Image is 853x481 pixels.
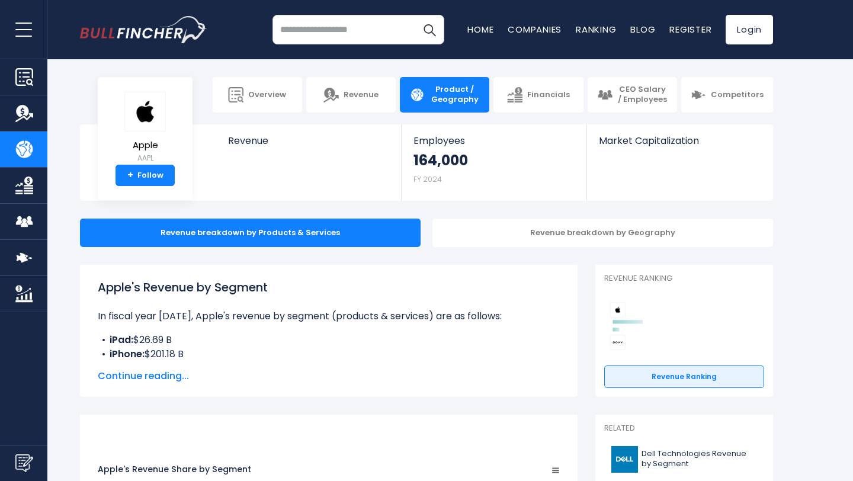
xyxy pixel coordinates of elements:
div: Revenue breakdown by Geography [432,219,773,247]
p: Revenue Ranking [604,274,764,284]
li: $26.69 B [98,333,560,347]
a: Apple AAPL [124,91,166,165]
a: Register [669,23,711,36]
span: Apple [124,140,166,150]
small: AAPL [124,153,166,163]
a: Home [467,23,493,36]
span: CEO Salary / Employees [617,85,668,105]
span: Product / Geography [429,85,480,105]
img: bullfincher logo [80,16,207,43]
a: Competitors [681,77,773,113]
a: Revenue Ranking [604,365,764,388]
div: Revenue breakdown by Products & Services [80,219,421,247]
span: Employees [413,135,574,146]
a: Overview [213,77,302,113]
a: Product / Geography [400,77,489,113]
span: Overview [248,90,286,100]
small: FY 2024 [413,174,442,184]
a: Blog [630,23,655,36]
a: CEO Salary / Employees [588,77,677,113]
a: Revenue [216,124,402,166]
strong: + [127,170,133,181]
span: Competitors [711,90,764,100]
a: Login [726,15,773,44]
a: Dell Technologies Revenue by Segment [604,443,764,476]
span: Market Capitalization [599,135,760,146]
a: Go to homepage [80,16,207,43]
a: Revenue [306,77,396,113]
h1: Apple's Revenue by Segment [98,278,560,296]
strong: 164,000 [413,151,468,169]
b: iPhone: [110,347,145,361]
li: $201.18 B [98,347,560,361]
span: Financials [527,90,570,100]
span: Revenue [228,135,390,146]
span: Dell Technologies Revenue by Segment [642,449,757,469]
a: Market Capitalization [587,124,772,166]
img: DELL logo [611,446,638,473]
img: Apple competitors logo [610,302,626,318]
p: Related [604,424,764,434]
a: +Follow [116,165,175,186]
button: Search [415,15,444,44]
tspan: Apple's Revenue Share by Segment [98,463,251,475]
a: Ranking [576,23,616,36]
a: Companies [508,23,562,36]
span: Continue reading... [98,369,560,383]
span: Revenue [344,90,379,100]
img: Sony Group Corporation competitors logo [610,335,626,350]
p: In fiscal year [DATE], Apple's revenue by segment (products & services) are as follows: [98,309,560,323]
a: Financials [493,77,583,113]
a: Employees 164,000 FY 2024 [402,124,586,201]
b: iPad: [110,333,133,347]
